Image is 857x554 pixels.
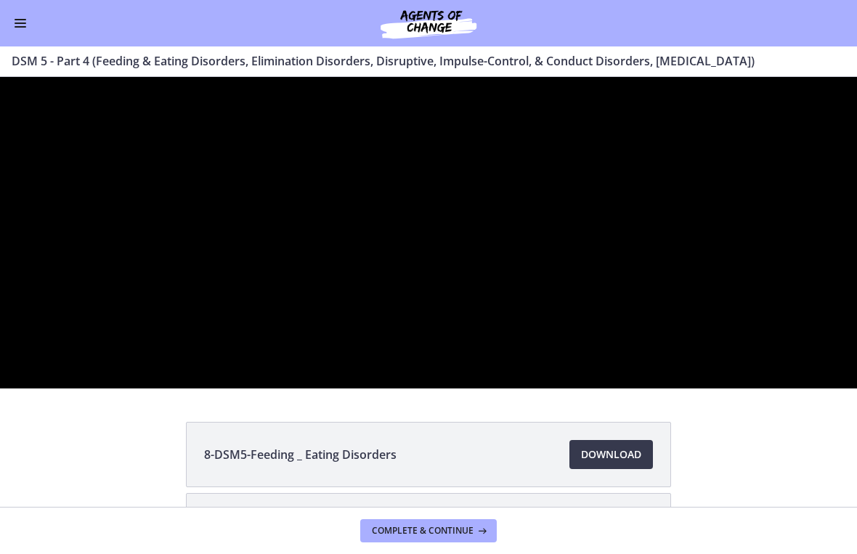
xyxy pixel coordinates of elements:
button: Complete & continue [360,519,497,542]
span: Download [581,446,641,463]
a: Download [569,440,653,469]
button: Enable menu [12,15,29,32]
span: 8-DSM5-Feeding _ Eating Disorders [204,446,397,463]
img: Agents of Change [341,6,516,41]
h3: DSM 5 - Part 4 (Feeding & Eating Disorders, Elimination Disorders, Disruptive, Impulse-Control, &... [12,52,828,70]
span: Complete & continue [372,525,474,537]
